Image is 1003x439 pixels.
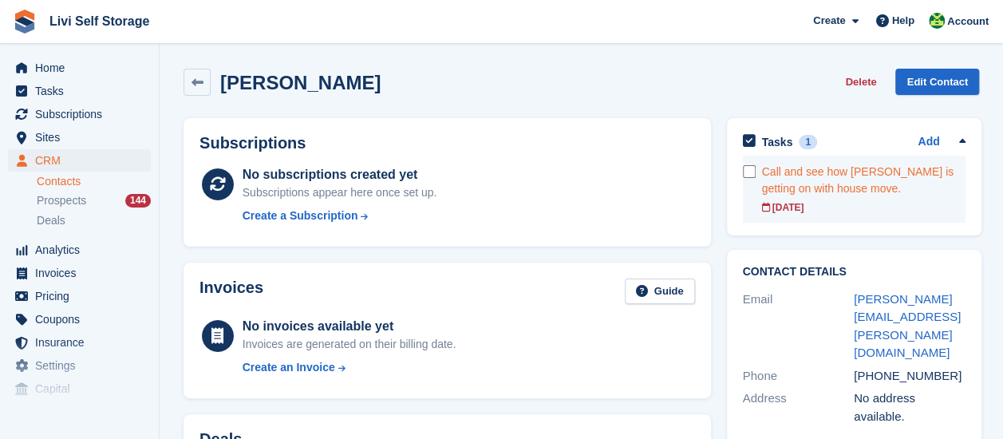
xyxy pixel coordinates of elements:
[743,367,855,386] div: Phone
[8,239,151,261] a: menu
[8,354,151,377] a: menu
[918,133,939,152] a: Add
[37,192,151,209] a: Prospects 144
[13,10,37,34] img: stora-icon-8386f47178a22dfd0bd8f6a31ec36ba5ce8667c1dd55bd0f319d3a0aa187defe.svg
[243,359,456,376] a: Create an Invoice
[35,262,131,284] span: Invoices
[243,208,358,224] div: Create a Subscription
[8,126,151,148] a: menu
[125,194,151,208] div: 144
[947,14,989,30] span: Account
[35,239,131,261] span: Analytics
[243,336,456,353] div: Invoices are generated on their billing date.
[243,317,456,336] div: No invoices available yet
[8,57,151,79] a: menu
[35,331,131,354] span: Insurance
[243,359,335,376] div: Create an Invoice
[35,285,131,307] span: Pricing
[35,378,131,400] span: Capital
[37,212,151,229] a: Deals
[8,149,151,172] a: menu
[8,262,151,284] a: menu
[8,285,151,307] a: menu
[35,103,131,125] span: Subscriptions
[35,57,131,79] span: Home
[35,126,131,148] span: Sites
[743,291,855,362] div: Email
[8,308,151,330] a: menu
[762,164,965,197] div: Call and see how [PERSON_NAME] is getting on with house move.
[762,156,965,223] a: Call and see how [PERSON_NAME] is getting on with house move. [DATE]
[762,135,793,149] h2: Tasks
[743,266,965,279] h2: Contact Details
[199,279,263,305] h2: Invoices
[35,80,131,102] span: Tasks
[8,103,151,125] a: menu
[813,13,845,29] span: Create
[37,193,86,208] span: Prospects
[743,390,855,425] div: Address
[243,165,437,184] div: No subscriptions created yet
[35,308,131,330] span: Coupons
[8,80,151,102] a: menu
[35,149,131,172] span: CRM
[625,279,695,305] a: Guide
[243,208,437,224] a: Create a Subscription
[895,69,979,95] a: Edit Contact
[892,13,914,29] span: Help
[8,331,151,354] a: menu
[37,213,65,228] span: Deals
[220,72,381,93] h2: [PERSON_NAME]
[839,69,883,95] button: Delete
[37,174,151,189] a: Contacts
[43,8,156,34] a: Livi Self Storage
[8,378,151,400] a: menu
[762,200,965,215] div: [DATE]
[929,13,945,29] img: Alex Handyside
[854,292,961,360] a: [PERSON_NAME][EMAIL_ADDRESS][PERSON_NAME][DOMAIN_NAME]
[243,184,437,201] div: Subscriptions appear here once set up.
[854,390,965,425] div: No address available.
[35,354,131,377] span: Settings
[854,367,965,386] div: [PHONE_NUMBER]
[799,135,817,149] div: 1
[199,134,695,152] h2: Subscriptions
